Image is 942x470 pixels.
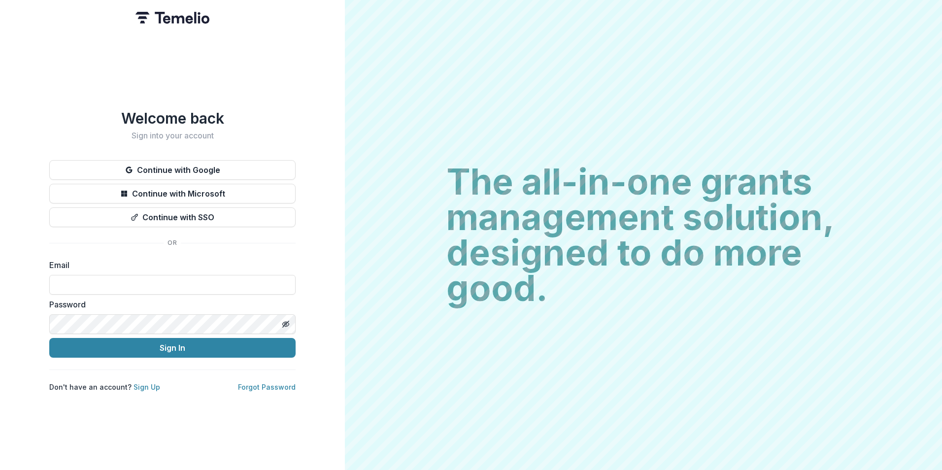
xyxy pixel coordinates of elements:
button: Toggle password visibility [278,316,294,332]
h2: Sign into your account [49,131,296,140]
a: Forgot Password [238,383,296,391]
h1: Welcome back [49,109,296,127]
button: Continue with Google [49,160,296,180]
label: Password [49,299,290,310]
button: Continue with Microsoft [49,184,296,203]
img: Temelio [135,12,209,24]
p: Don't have an account? [49,382,160,392]
button: Sign In [49,338,296,358]
label: Email [49,259,290,271]
button: Continue with SSO [49,207,296,227]
a: Sign Up [134,383,160,391]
